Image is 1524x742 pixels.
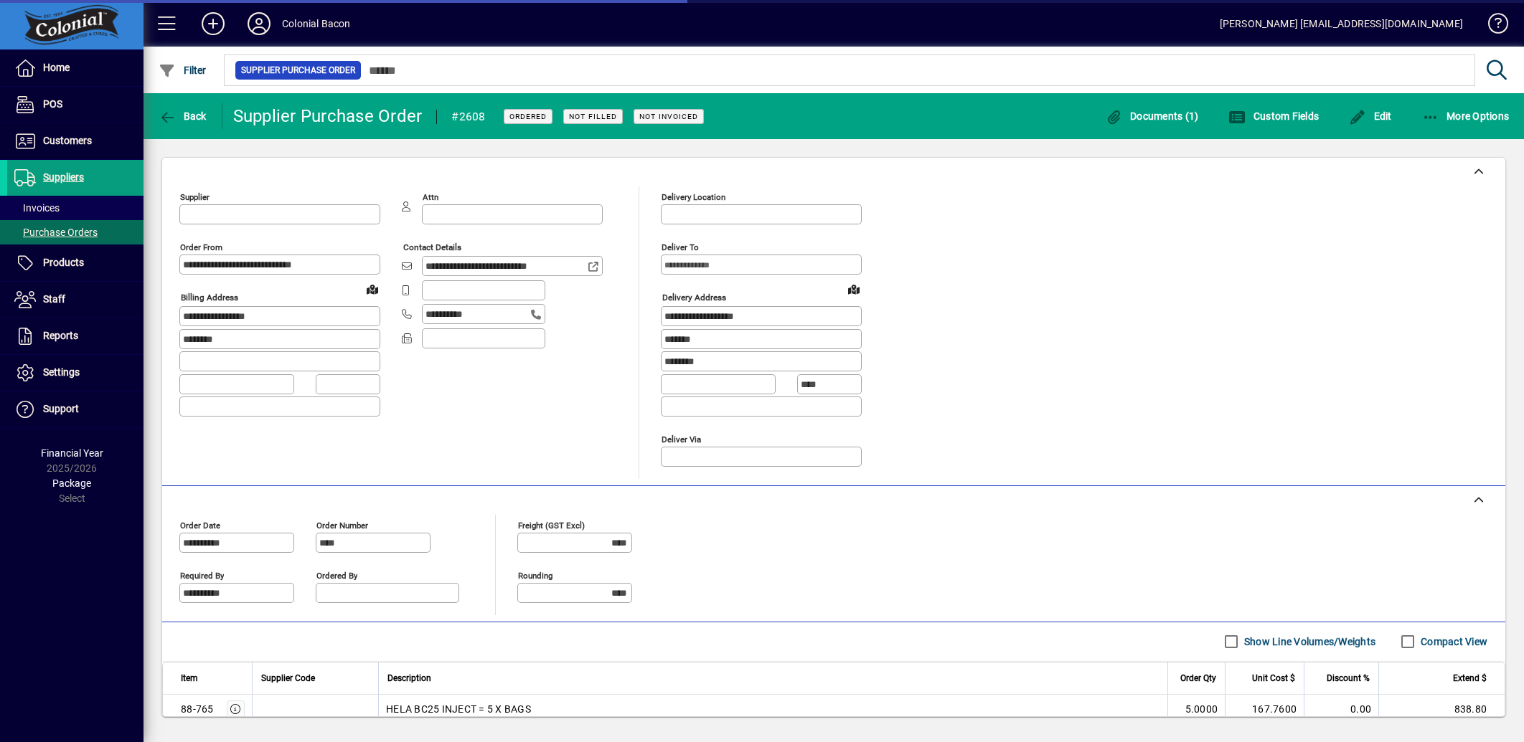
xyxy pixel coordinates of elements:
div: [PERSON_NAME] [EMAIL_ADDRESS][DOMAIN_NAME] [1220,12,1463,35]
a: Staff [7,282,144,318]
mat-label: Order from [180,242,222,252]
span: Custom Fields [1228,110,1319,122]
span: Supplier Purchase Order [241,63,355,77]
span: Financial Year [41,447,103,459]
span: Suppliers [43,171,84,183]
span: Description [387,670,431,686]
span: Item [181,670,198,686]
a: Support [7,391,144,427]
a: Invoices [7,196,144,220]
a: POS [7,87,144,123]
mat-label: Ordered by [316,570,357,580]
button: Custom Fields [1225,103,1322,129]
button: Add [190,11,236,37]
label: Show Line Volumes/Weights [1241,634,1375,649]
span: Staff [43,293,65,305]
span: Invoices [14,202,60,214]
mat-label: Rounding [518,570,552,580]
mat-label: Deliver To [662,242,699,252]
a: Purchase Orders [7,220,144,244]
span: Support [43,403,79,414]
a: Products [7,245,144,281]
mat-label: Order date [180,520,220,530]
label: Compact View [1418,634,1487,649]
mat-label: Attn [423,192,438,202]
div: Supplier Purchase Order [233,105,423,128]
mat-label: Order number [316,520,368,530]
button: More Options [1419,103,1513,129]
td: 5.0000 [1167,695,1225,723]
td: 167.7600 [1225,695,1304,723]
span: Reports [43,330,78,341]
a: Customers [7,123,144,159]
span: Ordered [509,112,547,121]
span: Not Invoiced [639,112,698,121]
span: Customers [43,135,92,146]
span: POS [43,98,62,110]
button: Back [155,103,210,129]
div: #2608 [451,105,485,128]
mat-label: Deliver via [662,434,701,444]
a: View on map [842,277,865,300]
span: More Options [1422,110,1510,122]
button: Profile [236,11,282,37]
a: Settings [7,355,144,391]
a: View on map [361,277,384,300]
a: Knowledge Base [1477,3,1506,49]
span: Documents (1) [1106,110,1199,122]
span: Settings [43,366,80,378]
span: Not Filled [569,112,617,121]
span: Back [159,110,207,122]
span: Discount % [1327,670,1370,686]
span: Order Qty [1180,670,1216,686]
div: 88-765 [181,702,214,716]
span: Home [43,62,70,73]
span: Supplier Code [261,670,315,686]
mat-label: Delivery Location [662,192,725,202]
mat-label: Required by [180,570,224,580]
span: Unit Cost $ [1252,670,1295,686]
a: Home [7,50,144,86]
span: Edit [1349,110,1392,122]
mat-label: Freight (GST excl) [518,520,585,530]
app-page-header-button: Back [144,103,222,129]
button: Documents (1) [1102,103,1203,129]
button: Edit [1345,103,1396,129]
td: 0.00 [1304,695,1378,723]
button: Filter [155,57,210,83]
span: HELA BC25 INJECT = 5 X BAGS [386,702,531,716]
span: Products [43,257,84,268]
a: Reports [7,318,144,354]
span: Package [52,477,91,489]
div: Colonial Bacon [282,12,350,35]
span: Extend $ [1453,670,1487,686]
td: 838.80 [1378,695,1505,723]
mat-label: Supplier [180,192,210,202]
span: Filter [159,65,207,76]
span: Purchase Orders [14,227,98,238]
